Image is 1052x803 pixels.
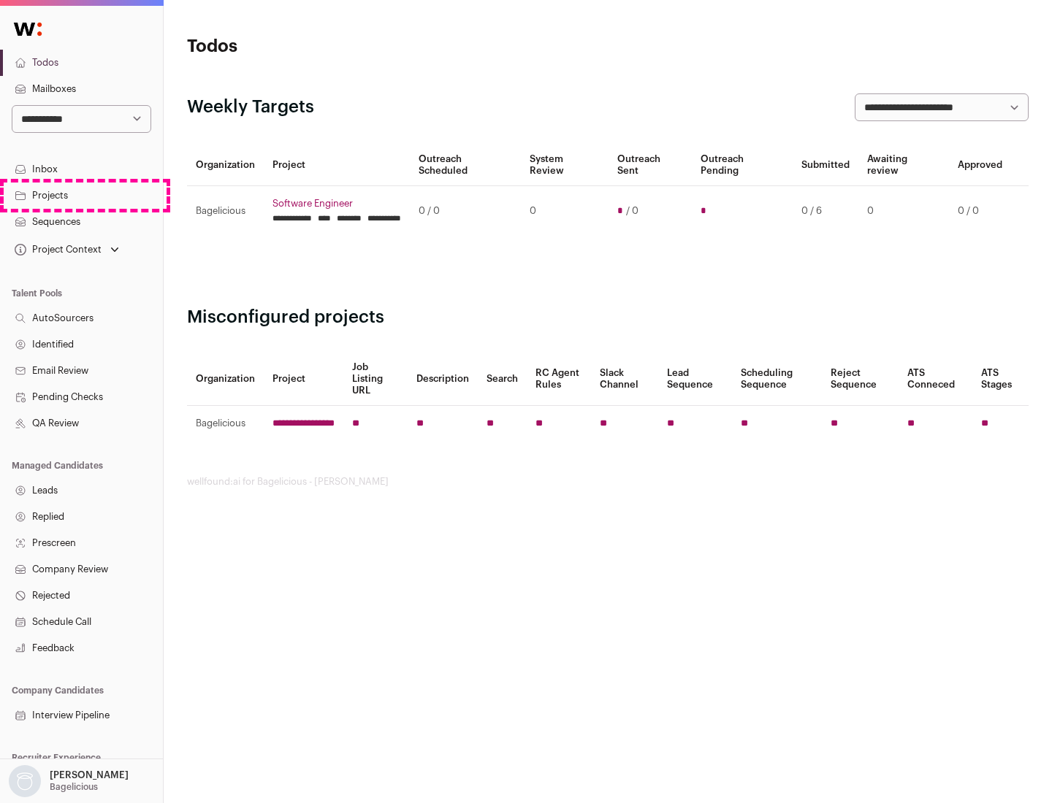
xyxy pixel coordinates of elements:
th: Project [264,145,410,186]
td: 0 / 0 [410,186,521,237]
th: Search [478,353,527,406]
td: Bagelicious [187,186,264,237]
img: Wellfound [6,15,50,44]
td: 0 / 0 [949,186,1011,237]
span: / 0 [626,205,639,217]
h2: Weekly Targets [187,96,314,119]
th: ATS Conneced [899,353,972,406]
th: Description [408,353,478,406]
p: [PERSON_NAME] [50,769,129,781]
th: Project [264,353,343,406]
th: Outreach Pending [692,145,792,186]
th: Scheduling Sequence [732,353,822,406]
div: Project Context [12,244,102,255]
img: nopic.png [9,765,41,797]
h2: Misconfigured projects [187,306,1029,329]
th: ATS Stages [972,353,1029,406]
td: Bagelicious [187,406,264,442]
th: Job Listing URL [343,353,408,406]
td: 0 [858,186,949,237]
h1: Todos [187,35,468,58]
th: Approved [949,145,1011,186]
th: Slack Channel [591,353,658,406]
th: Outreach Sent [609,145,693,186]
td: 0 / 6 [793,186,858,237]
th: Submitted [793,145,858,186]
button: Open dropdown [12,239,122,260]
th: Organization [187,145,264,186]
td: 0 [521,186,608,237]
th: Reject Sequence [822,353,899,406]
th: Lead Sequence [658,353,732,406]
th: Awaiting review [858,145,949,186]
th: Outreach Scheduled [410,145,521,186]
button: Open dropdown [6,765,131,797]
a: Software Engineer [272,198,401,210]
th: Organization [187,353,264,406]
footer: wellfound:ai for Bagelicious - [PERSON_NAME] [187,476,1029,488]
p: Bagelicious [50,781,98,793]
th: RC Agent Rules [527,353,590,406]
th: System Review [521,145,608,186]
